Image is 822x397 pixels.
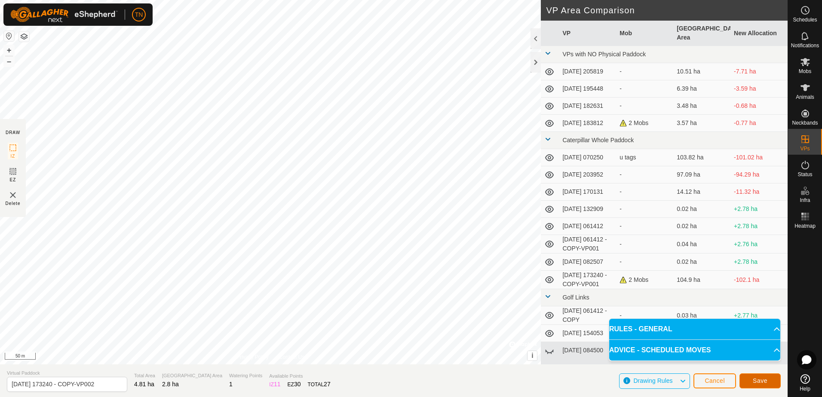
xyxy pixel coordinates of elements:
[559,21,616,46] th: VP
[609,340,780,360] p-accordion-header: ADVICE - SCHEDULED MOVES
[673,98,730,115] td: 3.48 ha
[730,235,788,253] td: +2.76 ha
[730,98,788,115] td: -0.68 ha
[673,201,730,218] td: 0.02 ha
[10,177,16,183] span: EZ
[673,166,730,183] td: 97.09 ha
[19,31,29,42] button: Map Layers
[229,381,233,388] span: 1
[620,170,670,179] div: -
[673,306,730,325] td: 0.03 ha
[730,271,788,289] td: -102.1 ha
[673,271,730,289] td: 104.9 ha
[793,17,817,22] span: Schedules
[531,352,533,359] span: i
[279,353,304,361] a: Contact Us
[673,183,730,201] td: 14.12 ha
[620,363,670,372] div: -
[609,345,711,355] span: ADVICE - SCHEDULED MOVES
[620,84,670,93] div: -
[673,63,730,80] td: 10.51 ha
[730,80,788,98] td: -3.59 ha
[559,201,616,218] td: [DATE] 132909
[162,381,179,388] span: 2.8 ha
[620,205,670,214] div: -
[135,10,143,19] span: TN
[559,218,616,235] td: [DATE] 061412
[7,370,127,377] span: Virtual Paddock
[730,149,788,166] td: -101.02 ha
[620,153,670,162] div: u tags
[6,129,20,136] div: DRAW
[730,306,788,325] td: +2.77 ha
[633,377,672,384] span: Drawing Rules
[673,115,730,132] td: 3.57 ha
[673,253,730,271] td: 0.02 ha
[620,257,670,266] div: -
[693,373,736,388] button: Cancel
[559,325,616,342] td: [DATE] 154053
[8,190,18,200] img: VP
[730,218,788,235] td: +2.78 ha
[792,120,818,125] span: Neckbands
[559,235,616,253] td: [DATE] 061412 - COPY-VP001
[673,80,730,98] td: 6.39 ha
[730,253,788,271] td: +2.78 ha
[559,115,616,132] td: [DATE] 183812
[308,380,331,389] div: TOTAL
[288,380,301,389] div: EZ
[162,372,222,379] span: [GEOGRAPHIC_DATA] Area
[730,201,788,218] td: +2.78 ha
[559,166,616,183] td: [DATE] 203952
[559,342,616,359] td: [DATE] 084500
[559,359,616,376] td: [DATE] 144003
[11,153,15,159] span: IZ
[609,319,780,339] p-accordion-header: RULES - GENERAL
[730,166,788,183] td: -94.29 ha
[134,381,154,388] span: 4.81 ha
[673,235,730,253] td: 0.04 ha
[4,45,14,55] button: +
[797,172,812,177] span: Status
[673,218,730,235] td: 0.02 ha
[562,137,634,144] span: Caterpillar Whole Paddock
[794,223,816,229] span: Heatmap
[10,7,118,22] img: Gallagher Logo
[528,351,537,360] button: i
[269,373,330,380] span: Available Points
[705,377,725,384] span: Cancel
[620,240,670,249] div: -
[559,183,616,201] td: [DATE] 170131
[620,67,670,76] div: -
[324,381,331,388] span: 27
[730,21,788,46] th: New Allocation
[6,200,21,207] span: Delete
[620,187,670,196] div: -
[788,371,822,395] a: Help
[559,271,616,289] td: [DATE] 173240 - COPY-VP001
[4,31,14,41] button: Reset Map
[791,43,819,48] span: Notifications
[559,253,616,271] td: [DATE] 082507
[753,377,767,384] span: Save
[620,119,670,128] div: 2 Mobs
[559,98,616,115] td: [DATE] 182631
[559,80,616,98] td: [DATE] 195448
[796,95,814,100] span: Animals
[800,198,810,203] span: Infra
[800,146,810,151] span: VPs
[730,63,788,80] td: -7.71 ha
[800,386,810,391] span: Help
[739,373,781,388] button: Save
[4,56,14,67] button: –
[559,149,616,166] td: [DATE] 070250
[546,5,788,15] h2: VP Area Comparison
[559,306,616,325] td: [DATE] 061412 - COPY
[269,380,280,389] div: IZ
[620,311,670,320] div: -
[562,294,589,301] span: Golf Links
[274,381,281,388] span: 11
[236,353,269,361] a: Privacy Policy
[673,21,730,46] th: [GEOGRAPHIC_DATA] Area
[730,183,788,201] td: -11.32 ha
